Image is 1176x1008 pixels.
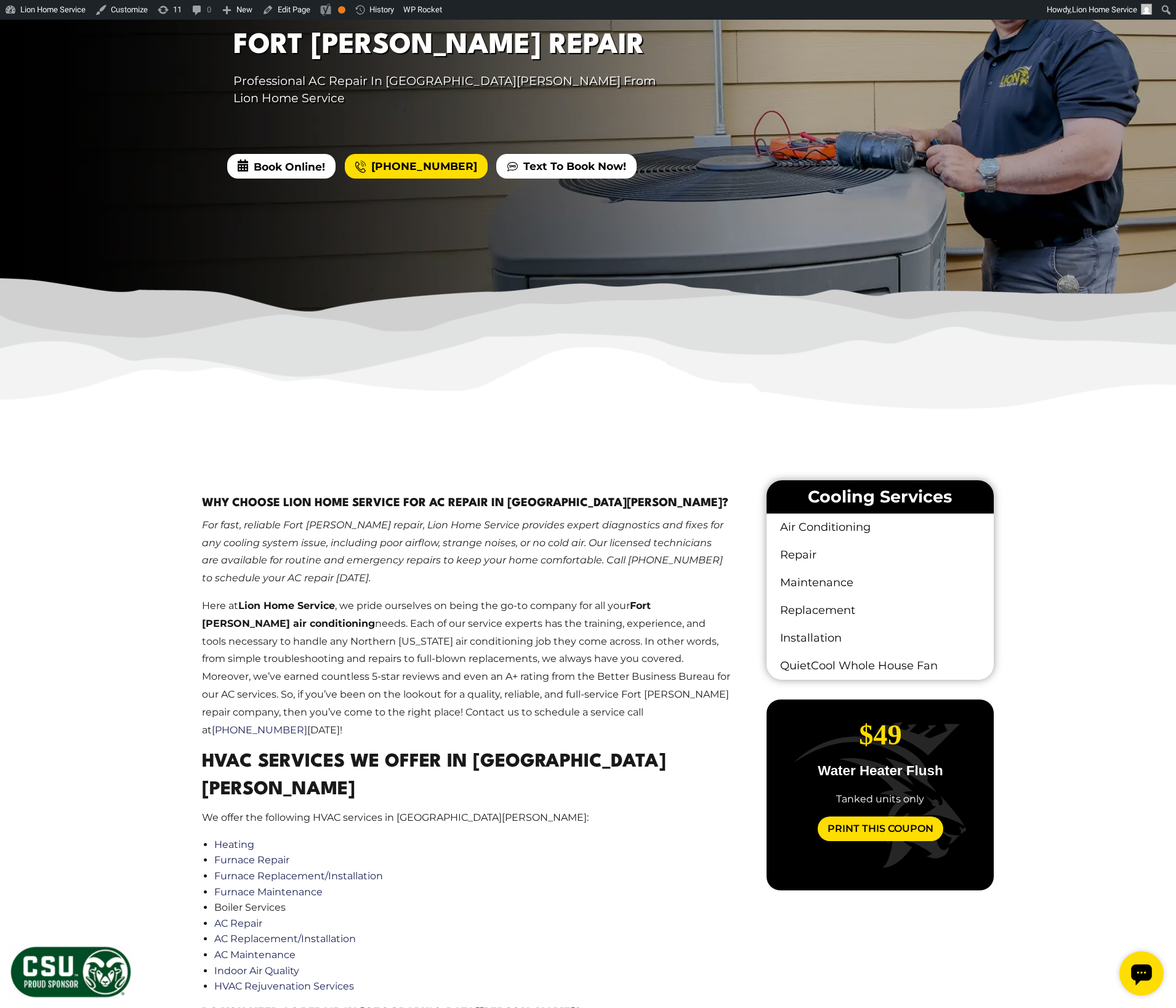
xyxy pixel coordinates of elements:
a: Replacement [767,597,994,624]
a: Installation [767,624,994,652]
a: Furnace Replacement/Installation [214,870,383,882]
a: Indoor Air Quality [214,965,299,977]
a: Text To Book Now! [496,154,636,179]
strong: Lion Home Service [238,600,335,611]
a: Air Conditioning [767,514,994,541]
a: [PHONE_NUMBER] [345,154,488,179]
a: Print This Coupon [818,816,943,841]
span: Lion Home Service [1072,5,1137,14]
p: We offer the following HVAC services in [GEOGRAPHIC_DATA][PERSON_NAME]: [202,809,731,827]
span: Book Online! [227,154,336,179]
div: OK [338,6,345,14]
a: AC Replacement/Installation [214,933,356,945]
strong: Fort [PERSON_NAME] air conditioning [202,600,651,629]
img: CSU Sponsor Badge [9,945,132,999]
a: Maintenance [767,569,994,597]
div: slide 1 [767,700,994,861]
a: HVAC Rejuvenation Services [214,980,354,992]
div: Tanked units only [776,792,985,807]
div: Open chat widget [5,5,49,49]
a: Repair [767,541,994,569]
a: [PHONE_NUMBER] [212,724,307,736]
a: AC Repair [214,917,262,929]
li: Boiler Services [214,900,731,916]
h2: HVAC Services We Offer in [GEOGRAPHIC_DATA][PERSON_NAME] [202,749,731,804]
a: Furnace Repair [214,854,289,866]
a: QuietCool Whole House Fan [767,652,994,680]
p: Water Heater Flush [776,764,985,778]
h3: Why Choose Lion Home Service For AC Repair In [GEOGRAPHIC_DATA][PERSON_NAME]? [202,494,731,512]
li: Cooling Services [767,480,994,514]
em: For fast, reliable Fort [PERSON_NAME] repair, Lion Home Service provides expert diagnostics and f... [202,519,723,584]
span: $49 [859,719,902,751]
a: Furnace Maintenance [214,886,323,898]
h1: Fort [PERSON_NAME] Repair [233,25,682,67]
a: AC Maintenance [214,949,296,961]
p: Here at , we pride ourselves on being the go-to company for all your needs. Each of our service e... [202,597,731,739]
a: Heating [214,839,254,850]
div: carousel [767,700,994,890]
p: Professional AC Repair In [GEOGRAPHIC_DATA][PERSON_NAME] From Lion Home Service [233,72,682,108]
